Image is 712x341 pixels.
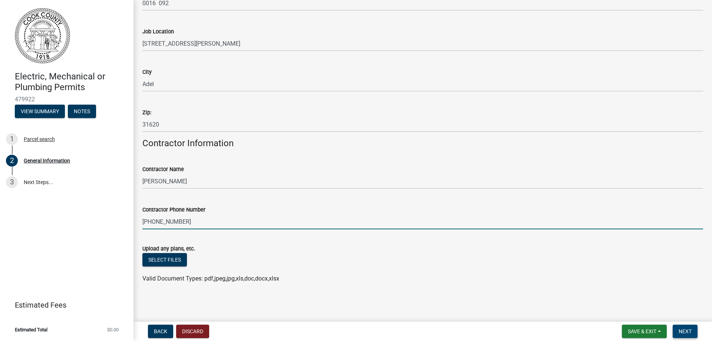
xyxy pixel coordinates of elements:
[142,253,187,266] button: Select files
[6,298,122,312] a: Estimated Fees
[68,105,96,118] button: Notes
[24,137,55,142] div: Parcel search
[15,8,70,63] img: Cook County, Georgia
[142,138,703,149] h4: Contractor Information
[15,327,47,332] span: Estimated Total
[673,325,698,338] button: Next
[142,275,279,282] span: Valid Document Types: pdf,jpeg,jpg,xls,doc,docx,xlsx
[107,327,119,332] span: $0.00
[15,71,128,93] h4: Electric, Mechanical or Plumbing Permits
[142,70,152,75] label: City
[142,110,151,115] label: Zip:
[15,105,65,118] button: View Summary
[15,96,119,103] span: 479922
[142,246,195,252] label: Upload any plans, etc.
[142,167,184,172] label: Contractor Name
[6,155,18,167] div: 2
[24,158,70,163] div: General Information
[142,29,174,35] label: Job Location
[628,328,656,334] span: Save & Exit
[148,325,173,338] button: Back
[68,109,96,115] wm-modal-confirm: Notes
[6,176,18,188] div: 3
[622,325,667,338] button: Save & Exit
[679,328,692,334] span: Next
[142,207,205,213] label: Contractor Phone Number
[6,133,18,145] div: 1
[15,109,65,115] wm-modal-confirm: Summary
[176,325,209,338] button: Discard
[154,328,167,334] span: Back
